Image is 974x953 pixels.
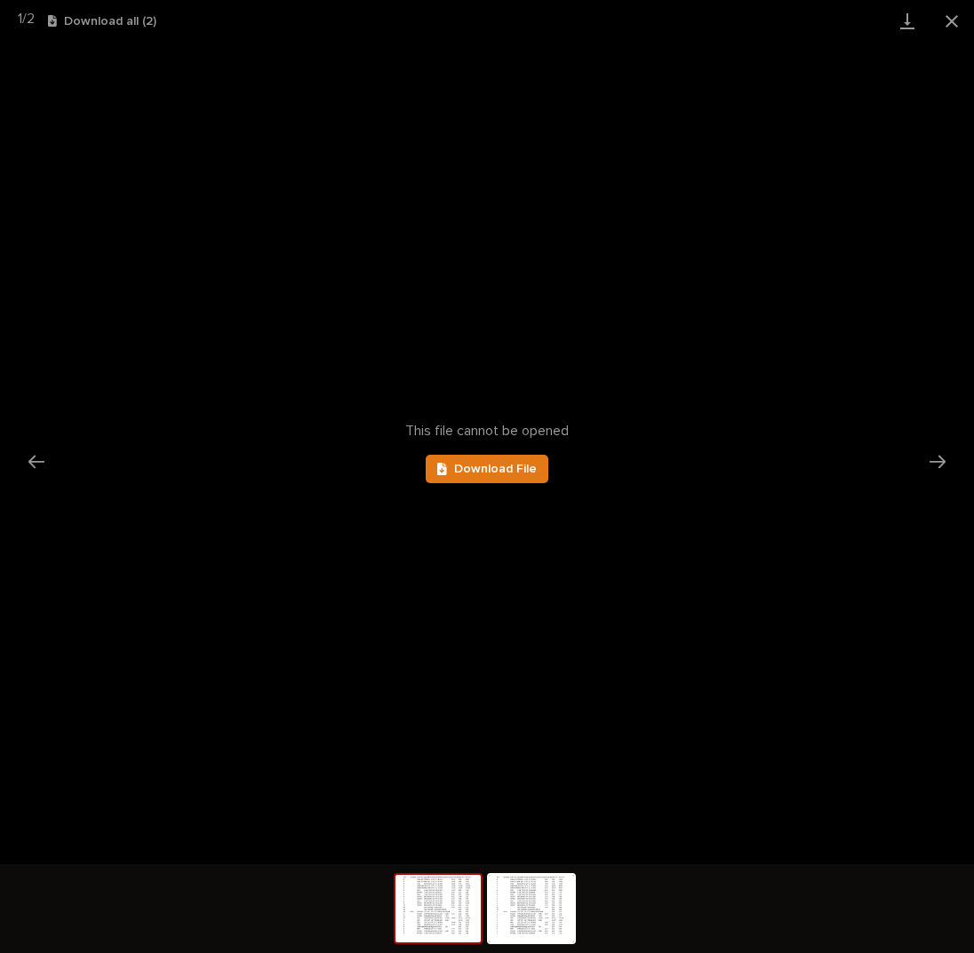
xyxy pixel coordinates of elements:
[454,463,537,475] span: Download File
[48,15,156,28] button: Download all (2)
[395,875,481,942] img: https%3A%2F%2Fv5.airtableusercontent.com%2Fv3%2Fu%2F44%2F44%2F1755712800000%2FnuID-H1lun8OA4x6CRA...
[426,455,548,483] a: Download File
[405,423,569,440] span: This file cannot be opened
[919,444,956,479] button: Next slide
[18,12,22,26] span: 1
[18,444,55,479] button: Previous slide
[489,875,574,942] img: https%3A%2F%2Fv5.airtableusercontent.com%2Fv3%2Fu%2F44%2F44%2F1755712800000%2FPbymr9md-1GBx5MJu3b...
[27,12,35,26] span: 2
